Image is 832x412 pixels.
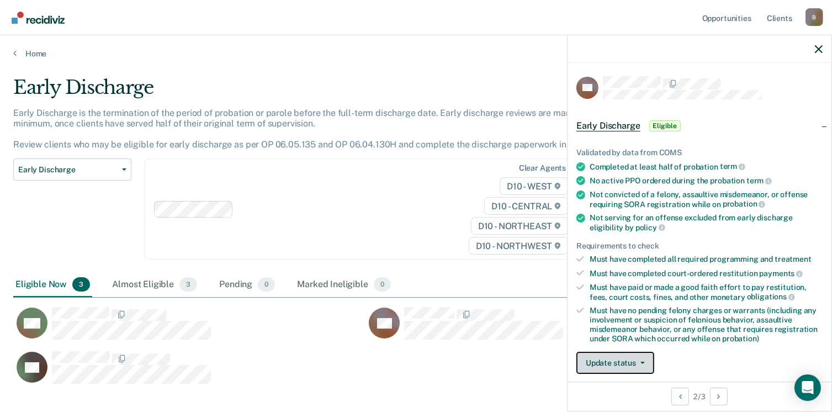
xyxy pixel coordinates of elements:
[590,268,823,278] div: Must have completed court-ordered restitution
[805,8,823,26] div: B
[671,388,689,405] button: Previous Opportunity
[722,334,759,343] span: probation)
[576,241,823,251] div: Requirements to check
[590,283,823,302] div: Must have paid or made a good faith effort to pay restitution, fees, court costs, fines, and othe...
[13,351,365,395] div: CaseloadOpportunityCell-0399945
[519,163,566,173] div: Clear agents
[805,8,823,26] button: Profile dropdown button
[18,165,118,175] span: Early Discharge
[576,120,640,131] span: Early Discharge
[13,49,819,59] a: Home
[590,162,823,172] div: Completed at least half of probation
[794,374,821,401] div: Open Intercom Messenger
[295,273,393,297] div: Marked Ineligible
[590,306,823,343] div: Must have no pending felony charges or warrants (including any involvement or suspicion of feloni...
[590,190,823,209] div: Not convicted of a felony, assaultive misdemeanor, or offense requiring SORA registration while on
[635,223,665,232] span: policy
[746,176,772,185] span: term
[13,273,92,297] div: Eligible Now
[13,76,637,108] div: Early Discharge
[576,352,654,374] button: Update status
[258,277,275,292] span: 0
[576,148,823,157] div: Validated by data from COMS
[110,273,199,297] div: Almost Eligible
[590,255,823,264] div: Must have completed all required programming and
[723,199,766,208] span: probation
[500,177,568,195] span: D10 - WEST
[179,277,197,292] span: 3
[13,108,607,150] p: Early Discharge is the termination of the period of probation or parole before the full-term disc...
[720,162,745,171] span: term
[590,176,823,186] div: No active PPO ordered during the probation
[760,269,803,278] span: payments
[374,277,391,292] span: 0
[710,388,728,405] button: Next Opportunity
[775,255,812,263] span: treatment
[471,217,568,235] span: D10 - NORTHEAST
[568,108,831,144] div: Early DischargeEligible
[484,197,568,215] span: D10 - CENTRAL
[649,120,681,131] span: Eligible
[13,307,365,351] div: CaseloadOpportunityCell-0740125
[469,237,568,255] span: D10 - NORTHWEST
[217,273,277,297] div: Pending
[72,277,90,292] span: 3
[747,292,795,301] span: obligations
[12,12,65,24] img: Recidiviz
[365,307,718,351] div: CaseloadOpportunityCell-0692483
[590,213,823,232] div: Not serving for an offense excluded from early discharge eligibility by
[568,382,831,411] div: 2 / 3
